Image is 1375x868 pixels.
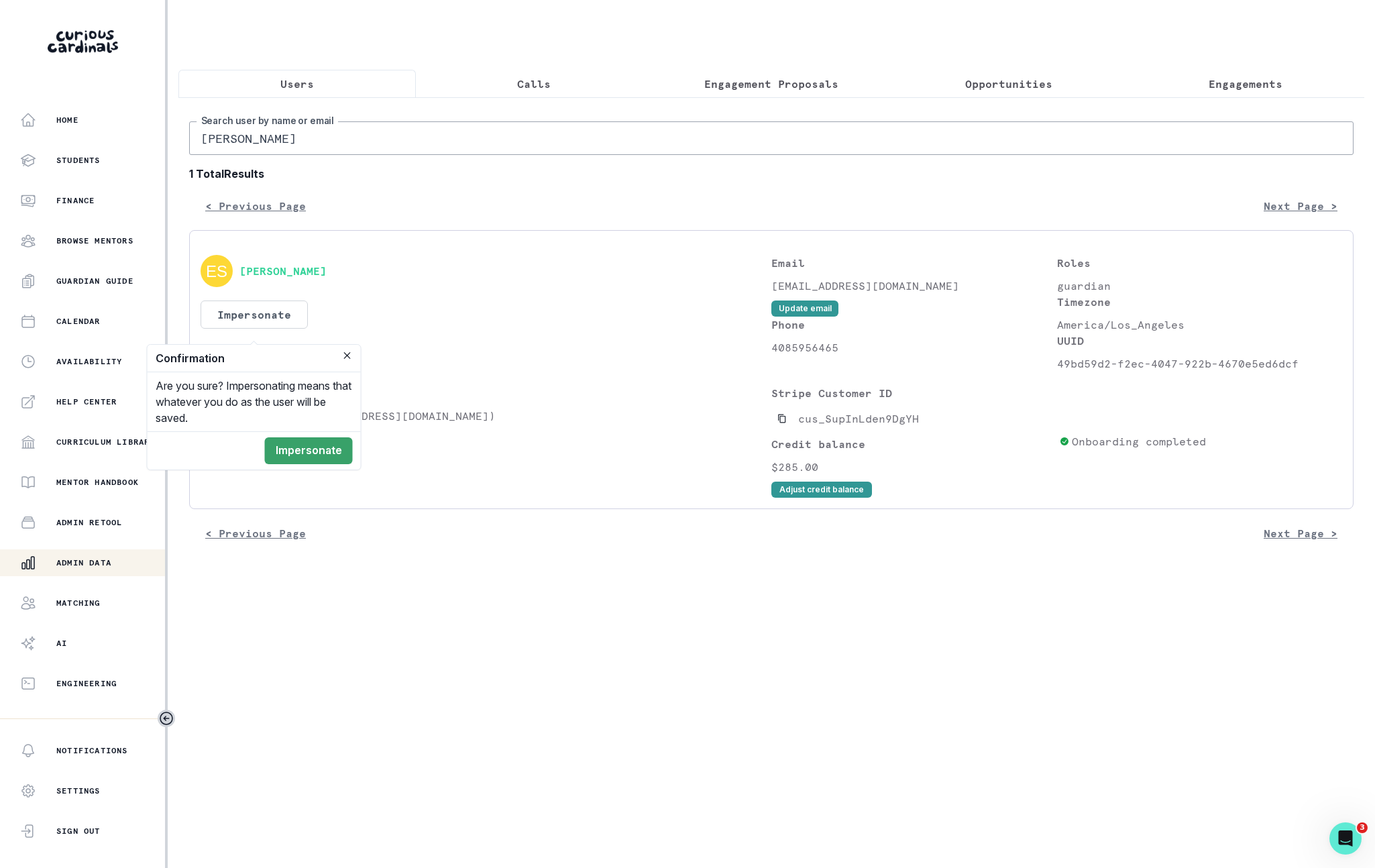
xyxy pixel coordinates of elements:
[56,557,111,568] p: Admin Data
[771,385,1054,401] p: Stripe Customer ID
[771,255,1057,271] p: Email
[189,193,322,219] button: < Previous Page
[158,710,175,727] button: Toggle sidebar
[56,155,101,166] p: Students
[56,517,122,528] p: Admin Retool
[1248,520,1354,547] button: Next Page >
[1357,822,1368,833] span: 3
[239,264,327,278] button: [PERSON_NAME]
[798,411,919,427] p: cus_SupInLden9DgYH
[56,115,78,125] p: Home
[1057,333,1343,349] p: UUID
[189,166,1354,182] b: 1 Total Results
[56,598,101,608] p: Matching
[148,372,361,431] div: Are you sure? Impersonating means that whatever you do as the user will be saved.
[1329,822,1362,855] iframe: Intercom live chat
[280,76,314,92] p: Users
[771,278,1057,294] p: [EMAIL_ADDRESS][DOMAIN_NAME]
[201,255,233,287] img: svg
[56,396,117,407] p: Help Center
[771,459,1054,475] p: $285.00
[148,345,361,372] header: Confirmation
[201,301,308,329] button: Impersonate
[56,437,156,447] p: Curriculum Library
[704,76,838,92] p: Engagement Proposals
[771,436,1054,452] p: Credit balance
[771,317,1057,333] p: Phone
[771,482,872,498] button: Adjust credit balance
[56,316,101,327] p: Calendar
[965,76,1052,92] p: Opportunities
[339,347,355,364] button: Close
[56,195,95,206] p: Finance
[48,30,118,53] img: Curious Cardinals Logo
[771,301,838,317] button: Update email
[1057,294,1343,310] p: Timezone
[201,408,771,424] p: [PERSON_NAME] ([EMAIL_ADDRESS][DOMAIN_NAME])
[56,235,133,246] p: Browse Mentors
[771,339,1057,356] p: 4085956465
[56,356,122,367] p: Availability
[1248,193,1354,219] button: Next Page >
[1209,76,1282,92] p: Engagements
[56,477,139,488] p: Mentor Handbook
[56,745,128,756] p: Notifications
[56,826,101,836] p: Sign Out
[265,437,353,464] button: Impersonate
[1057,356,1343,372] p: 49bd59d2-f2ec-4047-922b-4670e5ed6dcf
[1057,255,1343,271] p: Roles
[1072,433,1206,449] p: Onboarding completed
[189,520,322,547] button: < Previous Page
[56,785,101,796] p: Settings
[56,638,67,649] p: AI
[771,408,793,429] button: Copied to clipboard
[56,678,117,689] p: Engineering
[1057,317,1343,333] p: America/Los_Angeles
[517,76,551,92] p: Calls
[56,276,133,286] p: Guardian Guide
[1057,278,1343,294] p: guardian
[201,385,771,401] p: Students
